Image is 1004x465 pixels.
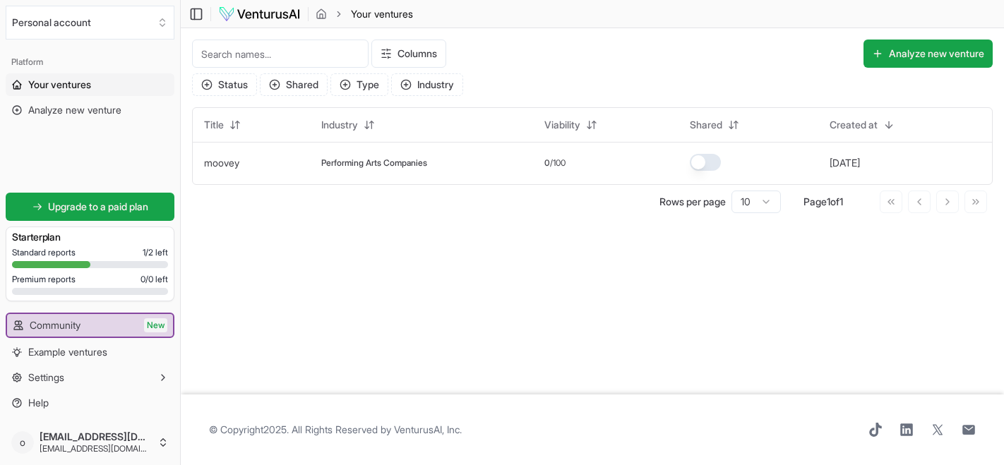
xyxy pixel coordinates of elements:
a: Example ventures [6,341,174,363]
button: Created at [821,114,903,136]
span: Shared [690,118,722,132]
a: Analyze new venture [6,99,174,121]
span: © Copyright 2025 . All Rights Reserved by . [209,423,462,437]
span: Settings [28,370,64,385]
button: Settings [6,366,174,389]
span: o [11,431,34,454]
button: Select an organization [6,6,174,40]
img: logo [218,6,301,23]
a: Your ventures [6,73,174,96]
span: Help [28,396,49,410]
button: Status [192,73,257,96]
button: moovey [204,156,239,170]
span: Title [204,118,224,132]
button: Analyze new venture [863,40,993,68]
span: Analyze new venture [28,103,121,117]
span: New [144,318,167,332]
button: Type [330,73,388,96]
button: Shared [681,114,748,136]
span: of [830,195,839,207]
span: Premium reports [12,274,76,285]
a: moovey [204,157,239,169]
button: o[EMAIL_ADDRESS][DOMAIN_NAME][EMAIL_ADDRESS][DOMAIN_NAME] [6,425,174,459]
button: Industry [391,73,463,96]
span: 0 [544,157,550,169]
a: VenturusAI, Inc [394,423,460,435]
span: Created at [830,118,878,132]
div: Platform [6,51,174,73]
span: Example ventures [28,345,107,359]
span: [EMAIL_ADDRESS][DOMAIN_NAME] [40,430,152,443]
span: /100 [550,157,566,169]
span: Your ventures [351,7,413,21]
span: Standard reports [12,247,76,258]
button: Title [196,114,249,136]
p: Rows per page [659,195,726,209]
button: [DATE] [830,156,860,170]
span: Page [803,195,827,207]
a: Upgrade to a paid plan [6,193,174,221]
span: Performing Arts Companies [321,157,427,169]
span: 1 / 2 left [143,247,168,258]
span: 1 [827,195,830,207]
button: Viability [536,114,606,136]
span: Upgrade to a paid plan [48,200,148,214]
nav: breadcrumb [316,7,413,21]
span: Viability [544,118,580,132]
button: Shared [260,73,328,96]
button: Columns [371,40,446,68]
span: [EMAIL_ADDRESS][DOMAIN_NAME] [40,443,152,454]
input: Search names... [192,40,369,68]
span: 1 [839,195,843,207]
span: Industry [321,118,358,132]
span: 0 / 0 left [141,274,168,285]
span: Community [30,318,80,332]
a: CommunityNew [7,314,173,337]
h3: Starter plan [12,230,168,244]
button: Industry [313,114,383,136]
span: Your ventures [28,78,91,92]
a: Help [6,392,174,414]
